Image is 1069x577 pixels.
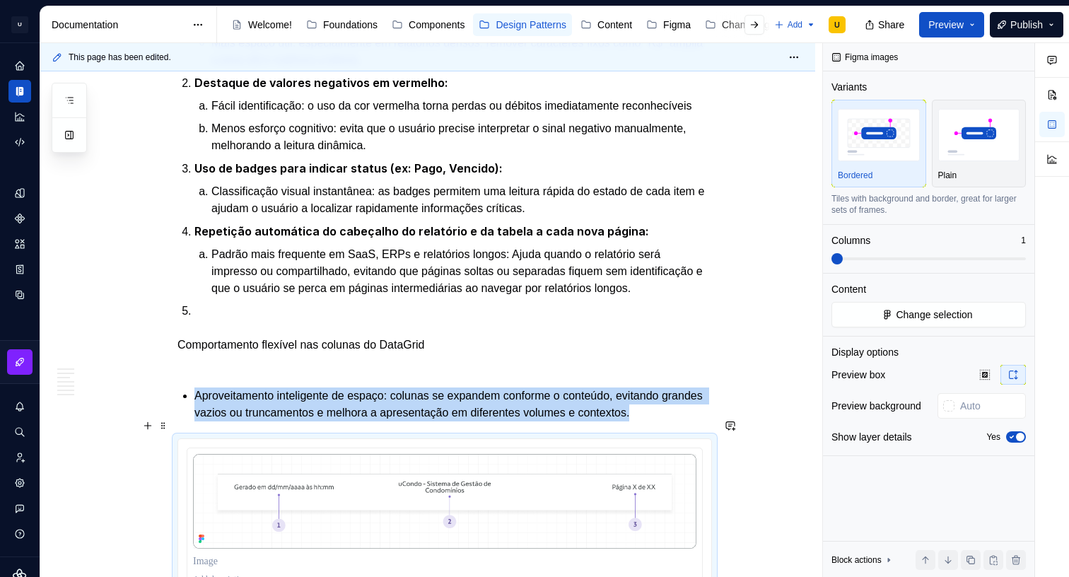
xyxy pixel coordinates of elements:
[473,13,572,36] a: Design Patterns
[3,9,37,40] button: U
[641,13,696,36] a: Figma
[8,182,31,204] a: Design tokens
[52,18,185,32] div: Documentation
[831,100,926,187] button: placeholderBordered
[1021,235,1026,246] p: 1
[8,258,31,281] a: Storybook stories
[211,246,712,297] p: Padrão mais frequente em SaaS, ERPs e relatórios longos: Ajuda quando o relatório será impresso o...
[858,12,913,37] button: Share
[194,387,712,421] p: Aproveitamento inteligente de espaço: colunas se expandem conforme o conteúdo, evitando grandes v...
[8,395,31,418] button: Notifications
[8,80,31,103] a: Documentation
[8,131,31,153] a: Code automation
[300,13,383,36] a: Foundations
[878,18,904,32] span: Share
[8,421,31,443] button: Search ⌘K
[788,19,802,30] span: Add
[831,80,867,94] div: Variants
[831,282,866,296] div: Content
[386,13,470,36] a: Components
[928,18,964,32] span: Preview
[896,308,972,322] span: Change selection
[699,13,776,36] a: Changelog
[1010,18,1043,32] span: Publish
[194,161,503,175] strong: Uso de badges para indicar status (ex: Pago, Vencido):
[831,233,870,247] div: Columns
[990,12,1063,37] button: Publish
[194,76,448,90] strong: Destaque de valores negativos em vermelho:
[496,18,566,32] div: Design Patterns
[938,170,957,181] p: Plain
[11,16,28,33] div: U
[8,446,31,469] a: Invite team
[831,368,885,382] div: Preview box
[597,18,632,32] div: Content
[831,550,894,570] div: Block actions
[8,207,31,230] a: Components
[177,337,712,371] p: Comportamento flexível nas colunas do DataGrid
[226,11,767,39] div: Page tree
[211,183,712,217] p: Classificação visual instantânea: as badges permitem uma leitura rápida do estado de cada item e ...
[919,12,984,37] button: Preview
[248,18,292,32] div: Welcome!
[8,233,31,255] a: Assets
[831,430,912,444] div: Show layer details
[831,302,1026,327] button: Change selection
[8,54,31,77] a: Home
[838,170,872,181] p: Bordered
[8,105,31,128] a: Analytics
[932,100,1027,187] button: placeholderPlain
[831,193,1026,216] div: Tiles with background and border, great for larger sets of frames.
[834,19,840,30] div: U
[409,18,465,32] div: Components
[8,472,31,494] a: Settings
[838,109,920,161] img: placeholder
[831,399,921,413] div: Preview background
[69,52,171,63] span: This page has been edited.
[211,120,712,154] p: Menos esforço cognitivo: evita que o usuário precise interpretar o sinal negativo manualmente, me...
[575,13,638,36] a: Content
[770,15,820,35] button: Add
[226,13,298,36] a: Welcome!
[831,345,899,359] div: Display options
[986,431,1000,443] label: Yes
[663,18,691,32] div: Figma
[8,497,31,520] button: Contact support
[8,284,31,306] a: Data sources
[938,109,1020,161] img: placeholder
[954,393,1026,419] input: Auto
[323,18,378,32] div: Foundations
[194,224,649,238] strong: Repetição automática do cabeçalho do relatório e da tabela a cada nova página:
[211,98,712,115] p: Fácil identificação: o uso da cor vermelha torna perdas ou débitos imediatamente reconhecíveis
